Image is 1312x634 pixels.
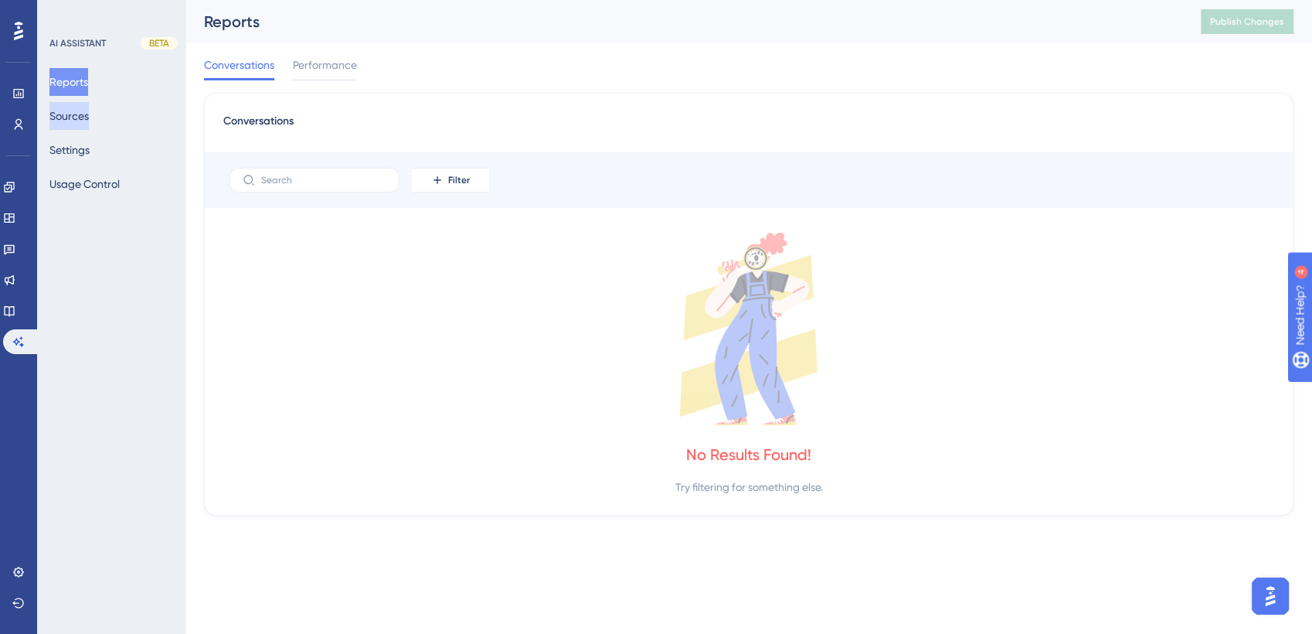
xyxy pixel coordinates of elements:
[107,8,112,20] div: 4
[1247,573,1293,619] iframe: UserGuiding AI Assistant Launcher
[36,4,97,22] span: Need Help?
[49,102,89,130] button: Sources
[223,112,294,140] span: Conversations
[49,37,106,49] div: AI ASSISTANT
[49,170,120,198] button: Usage Control
[49,68,88,96] button: Reports
[204,11,1162,32] div: Reports
[686,444,811,465] div: No Results Found!
[1201,9,1293,34] button: Publish Changes
[1210,15,1284,28] span: Publish Changes
[261,175,386,186] input: Search
[448,174,470,186] span: Filter
[293,56,357,74] span: Performance
[141,37,178,49] div: BETA
[675,478,823,496] div: Try filtering for something else.
[49,136,90,164] button: Settings
[412,168,489,193] button: Filter
[204,56,274,74] span: Conversations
